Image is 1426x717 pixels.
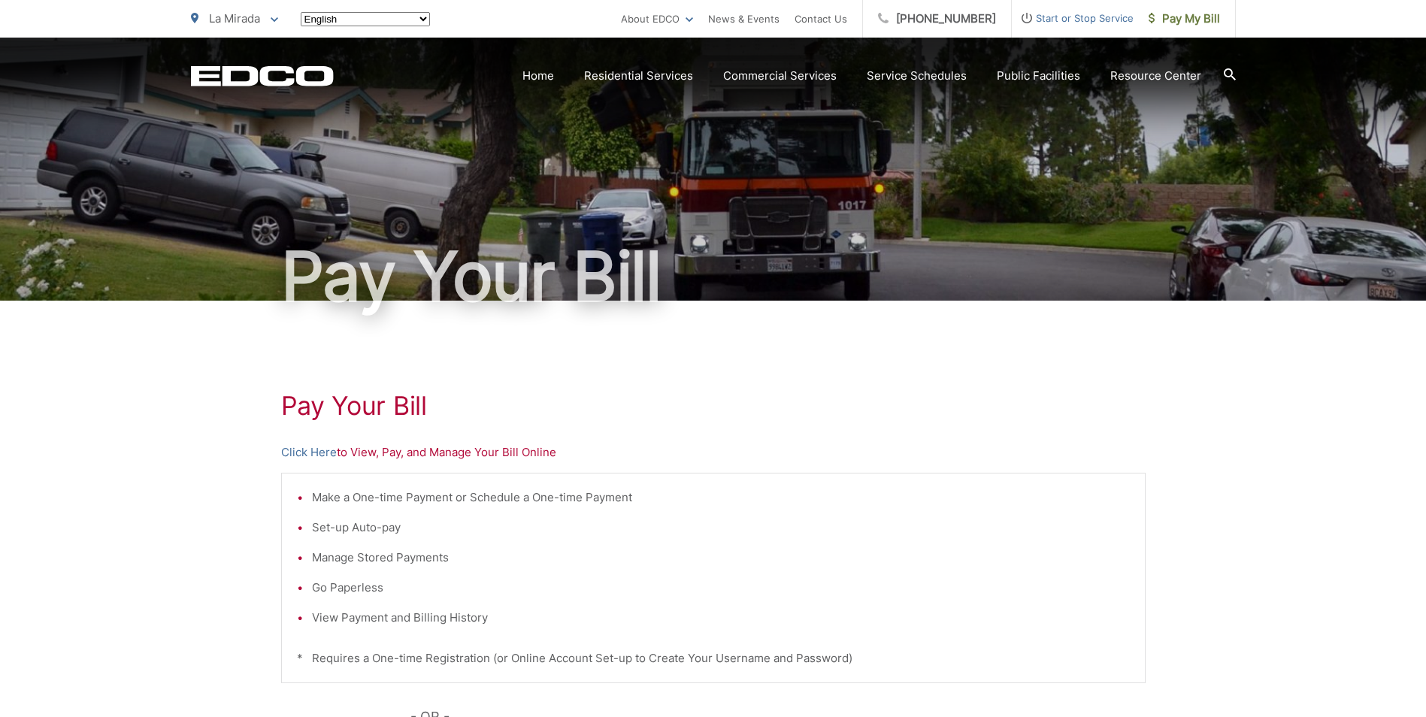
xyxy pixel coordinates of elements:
[584,67,693,85] a: Residential Services
[301,12,430,26] select: Select a language
[621,10,693,28] a: About EDCO
[997,67,1080,85] a: Public Facilities
[708,10,780,28] a: News & Events
[1110,67,1201,85] a: Resource Center
[281,391,1146,421] h1: Pay Your Bill
[522,67,554,85] a: Home
[312,549,1130,567] li: Manage Stored Payments
[312,579,1130,597] li: Go Paperless
[281,443,1146,461] p: to View, Pay, and Manage Your Bill Online
[312,519,1130,537] li: Set-up Auto-pay
[297,649,1130,667] p: * Requires a One-time Registration (or Online Account Set-up to Create Your Username and Password)
[312,609,1130,627] li: View Payment and Billing History
[281,443,337,461] a: Click Here
[191,239,1236,314] h1: Pay Your Bill
[723,67,837,85] a: Commercial Services
[191,65,334,86] a: EDCD logo. Return to the homepage.
[312,489,1130,507] li: Make a One-time Payment or Schedule a One-time Payment
[209,11,260,26] span: La Mirada
[795,10,847,28] a: Contact Us
[867,67,967,85] a: Service Schedules
[1149,10,1220,28] span: Pay My Bill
